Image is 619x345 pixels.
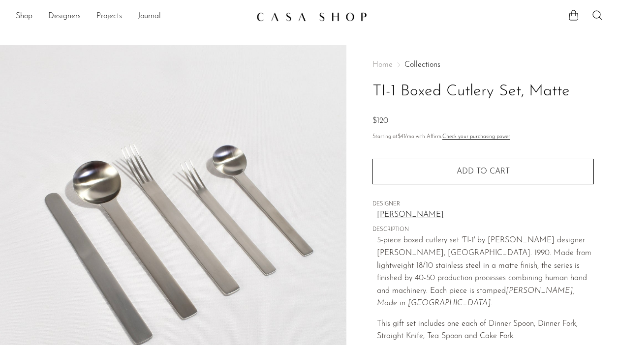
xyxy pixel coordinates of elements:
[372,200,594,209] span: DESIGNER
[138,10,161,23] a: Journal
[16,10,32,23] a: Shop
[372,61,594,69] nav: Breadcrumbs
[377,236,591,307] span: 5-piece boxed cutlery set 'TI-1' by [PERSON_NAME] designer [PERSON_NAME], [GEOGRAPHIC_DATA]. 1990...
[372,226,594,234] span: DESCRIPTION
[372,79,594,104] h1: TI-1 Boxed Cutlery Set, Matte
[457,168,510,175] span: Add to cart
[372,117,388,125] span: $120
[398,134,405,140] span: $41
[377,318,594,343] p: This gift set includes one each of Dinner Spoon, Dinner Fork, Straight Knife, Tea Spoon and Cake ...
[16,8,248,25] ul: NEW HEADER MENU
[442,134,510,140] a: Check your purchasing power - Learn more about Affirm Financing (opens in modal)
[404,61,440,69] a: Collections
[48,10,81,23] a: Designers
[96,10,122,23] a: Projects
[372,133,594,142] p: Starting at /mo with Affirm.
[377,209,594,222] a: [PERSON_NAME]
[372,61,393,69] span: Home
[16,8,248,25] nav: Desktop navigation
[372,159,594,184] button: Add to cart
